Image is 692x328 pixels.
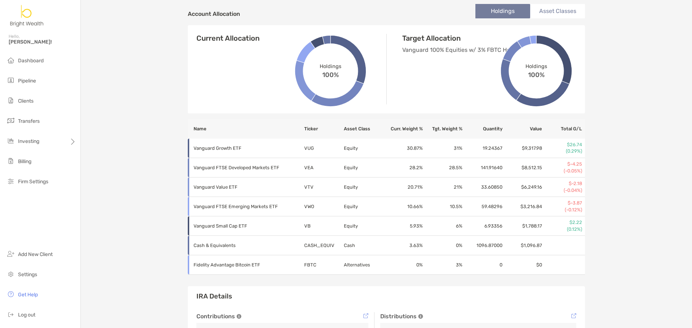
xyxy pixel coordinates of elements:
p: (0.29%) [543,148,582,154]
td: Equity [343,216,383,236]
td: FBTC [304,255,343,275]
td: Equity [343,178,383,197]
img: Tooltip [363,313,368,318]
img: clients icon [6,96,15,105]
p: $-2.18 [543,180,582,187]
span: Billing [18,158,31,165]
h4: Target Allocation [402,34,514,42]
span: Settings [18,271,37,278]
td: 10.5 % [423,197,463,216]
td: VEA [304,158,343,178]
img: settings icon [6,270,15,278]
p: $-4.25 [543,161,582,167]
span: Firm Settings [18,179,48,185]
th: Tgt. Weight % [423,119,463,139]
img: dashboard icon [6,56,15,64]
td: 3.63 % [383,236,423,255]
td: 28.5 % [423,158,463,178]
td: VB [304,216,343,236]
p: (0.12%) [543,226,582,233]
img: get-help icon [6,290,15,298]
img: Tooltip [571,313,576,318]
h4: Current Allocation [196,34,259,42]
td: $9,317.98 [503,139,542,158]
td: 141.91640 [463,158,502,178]
p: Vanguard FTSE Developed Markets ETF [194,163,294,172]
th: Value [503,119,542,139]
div: Distributions [380,312,576,321]
img: transfers icon [6,116,15,125]
span: Dashboard [18,58,44,64]
td: $1,096.87 [503,236,542,255]
p: Vanguard Growth ETF [194,144,294,153]
h4: Account Allocation [188,10,240,17]
td: CASH_EQUIV [304,236,343,255]
p: Vanguard Small Cap ETF [194,221,294,230]
p: Cash & Equivalents [194,241,294,250]
th: Quantity [463,119,502,139]
td: 28.2 % [383,158,423,178]
span: Get Help [18,292,38,298]
div: Contributions [196,312,368,321]
td: 19.24367 [463,139,502,158]
img: Tooltip [418,314,423,319]
td: 6.93356 [463,216,502,236]
td: $6,249.16 [503,178,542,197]
td: VWO [304,197,343,216]
td: 59.48296 [463,197,502,216]
img: add_new_client icon [6,250,15,258]
span: Add New Client [18,251,53,257]
img: investing icon [6,136,15,145]
li: Asset Classes [530,4,585,18]
td: 10.66 % [383,197,423,216]
td: 0 % [383,255,423,275]
td: Equity [343,158,383,178]
p: $-3.87 [543,200,582,206]
td: 0 % [423,236,463,255]
td: 5.93 % [383,216,423,236]
th: Curr. Weight % [383,119,423,139]
td: 1096.87000 [463,236,502,255]
span: Transfers [18,118,40,124]
td: Equity [343,197,383,216]
p: Vanguard 100% Equities w/ 3% FBTC Hedge [402,45,514,54]
p: $2.22 [543,219,582,226]
span: Clients [18,98,34,104]
span: 100% [528,69,545,78]
span: [PERSON_NAME]! [9,39,76,45]
td: 3 % [423,255,463,275]
td: 33.60850 [463,178,502,197]
img: Tooltip [236,314,241,319]
img: Zoe Logo [9,3,45,29]
img: logout icon [6,310,15,319]
p: (-0.04%) [543,187,582,194]
img: pipeline icon [6,76,15,85]
p: $26.74 [543,141,582,148]
td: 21 % [423,178,463,197]
td: 0 [463,255,502,275]
p: Vanguard Value ETF [194,183,294,192]
p: (-0.05%) [543,168,582,174]
td: $1,788.17 [503,216,542,236]
p: Fidelity Advantage Bitcoin ETF [194,260,294,269]
td: 20.71 % [383,178,423,197]
li: Holdings [475,4,530,18]
span: Holdings [320,63,341,69]
p: Vanguard FTSE Emerging Markets ETF [194,202,294,211]
td: Alternatives [343,255,383,275]
td: Equity [343,139,383,158]
td: $3,216.84 [503,197,542,216]
td: VTV [304,178,343,197]
span: Investing [18,138,39,144]
td: 31 % [423,139,463,158]
span: Pipeline [18,78,36,84]
th: Ticker [304,119,343,139]
td: Cash [343,236,383,255]
td: $0 [503,255,542,275]
th: Name [188,119,304,139]
th: Asset Class [343,119,383,139]
span: Holdings [525,63,547,69]
h3: IRA Details [196,292,576,301]
td: VUG [304,139,343,158]
img: billing icon [6,157,15,165]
